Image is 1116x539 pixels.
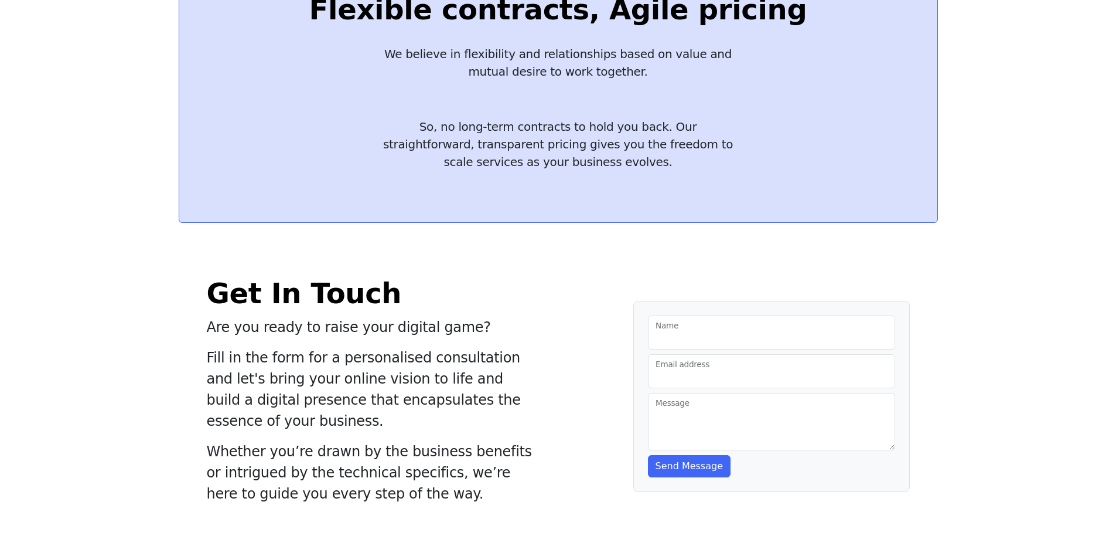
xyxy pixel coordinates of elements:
[207,279,605,307] h2: Get In Touch
[207,441,539,504] p: Whether you’re drawn by the business benefits or intrigued by the technical specifics, we’re here...
[376,31,740,94] p: We believe in flexibility and relationships based on value and mutual desire to work together.
[207,317,539,338] p: Are you ready to raise your digital game?
[207,347,539,432] p: Fill in the form for a personalised consultation and let's bring your online vision to life and b...
[648,455,731,477] button: Send Message
[376,104,740,185] p: So, no long-term contracts to hold you back. Our straightforward, transparent pricing gives you t...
